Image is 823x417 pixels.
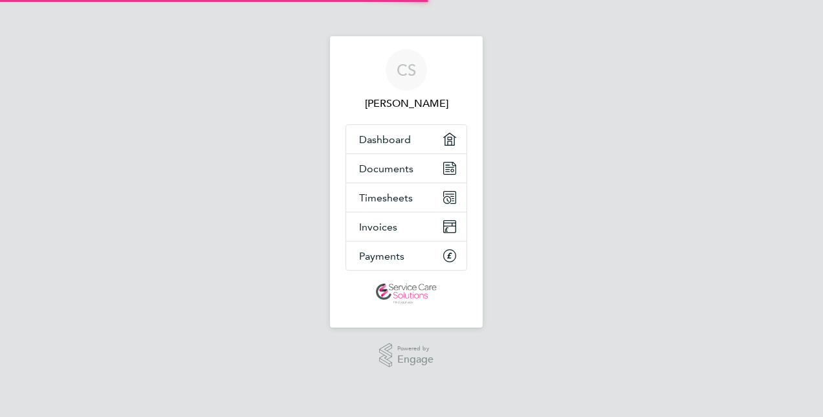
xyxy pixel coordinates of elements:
a: Go to home page [346,284,467,304]
span: Engage [397,354,433,365]
span: Payments [359,250,404,262]
a: Dashboard [346,125,466,153]
span: Invoices [359,221,397,233]
span: CS [397,62,416,78]
img: servicecare-logo-retina.png [376,284,437,304]
a: Invoices [346,212,466,241]
span: Catherine Shearman [346,96,467,111]
span: Dashboard [359,133,411,146]
a: Powered byEngage [379,343,434,368]
span: Documents [359,163,413,175]
nav: Main navigation [330,36,483,328]
a: Documents [346,154,466,183]
a: CS[PERSON_NAME] [346,49,467,111]
span: Powered by [397,343,433,354]
a: Timesheets [346,183,466,212]
span: Timesheets [359,192,413,204]
a: Payments [346,242,466,270]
